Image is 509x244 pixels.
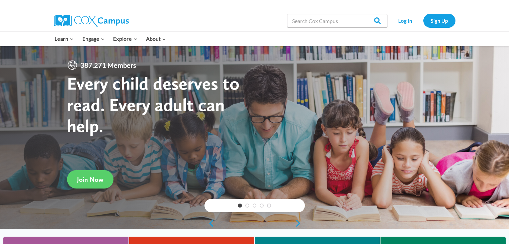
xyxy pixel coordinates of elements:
[253,204,257,208] a: 3
[204,217,305,230] div: content slider buttons
[51,32,170,46] nav: Primary Navigation
[77,175,103,184] span: Join Now
[295,219,305,227] a: next
[267,204,271,208] a: 5
[260,204,264,208] a: 4
[78,60,139,71] span: 387,271 Members
[204,219,215,227] a: previous
[245,204,249,208] a: 2
[82,34,105,43] span: Engage
[391,14,420,27] a: Log In
[67,73,240,136] strong: Every child deserves to read. Every adult can help.
[391,14,455,27] nav: Secondary Navigation
[113,34,137,43] span: Explore
[54,15,129,27] img: Cox Campus
[423,14,455,27] a: Sign Up
[287,14,388,27] input: Search Cox Campus
[238,204,242,208] a: 1
[67,170,113,189] a: Join Now
[146,34,166,43] span: About
[55,34,74,43] span: Learn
